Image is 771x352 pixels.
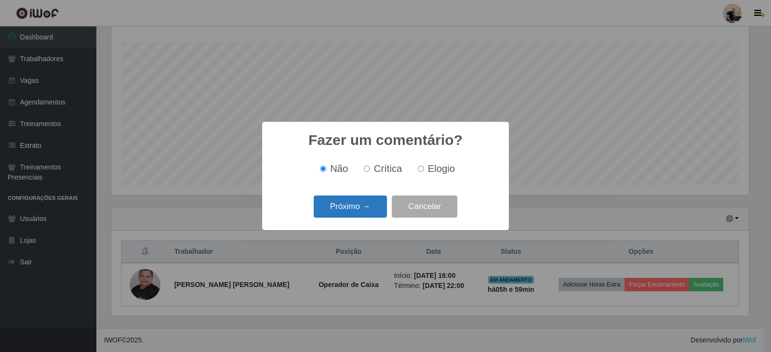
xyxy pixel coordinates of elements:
h2: Fazer um comentário? [308,131,463,149]
input: Não [320,166,326,172]
button: Cancelar [392,196,457,218]
button: Próximo → [314,196,387,218]
span: Não [330,163,348,174]
span: Crítica [374,163,402,174]
input: Elogio [418,166,424,172]
span: Elogio [428,163,455,174]
input: Crítica [364,166,370,172]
